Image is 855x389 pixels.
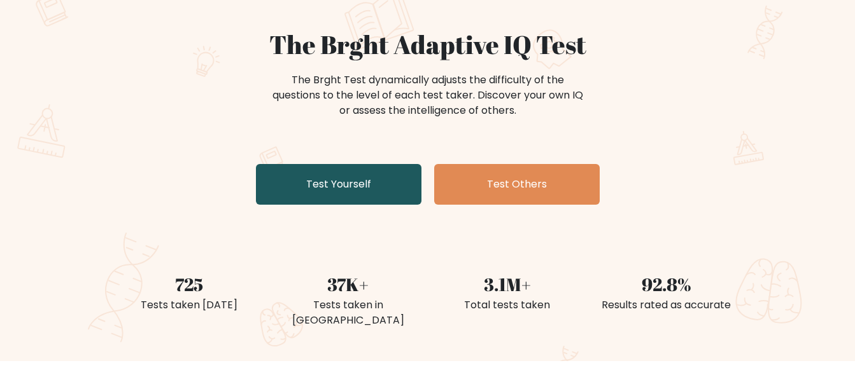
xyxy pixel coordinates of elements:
div: 725 [117,271,261,297]
a: Test Yourself [256,164,421,205]
div: Total tests taken [435,297,579,313]
h1: The Brght Adaptive IQ Test [117,29,738,60]
div: The Brght Test dynamically adjusts the difficulty of the questions to the level of each test take... [269,72,587,118]
div: 92.8% [595,271,738,297]
div: Results rated as accurate [595,297,738,313]
a: Test Others [434,164,600,205]
div: 37K+ [276,271,420,297]
div: 3.1M+ [435,271,579,297]
div: Tests taken in [GEOGRAPHIC_DATA] [276,297,420,328]
div: Tests taken [DATE] [117,297,261,313]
